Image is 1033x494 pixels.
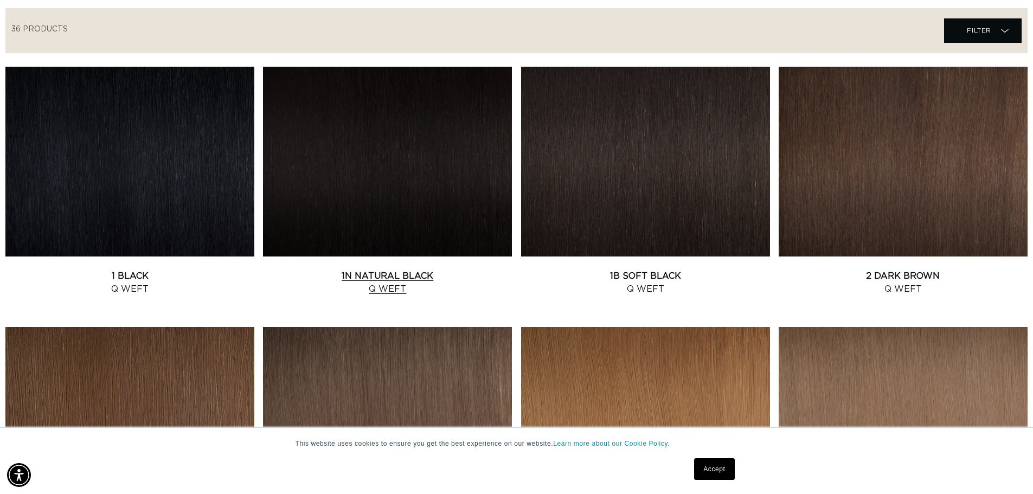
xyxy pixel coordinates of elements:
[7,463,31,487] div: Accessibility Menu
[967,20,991,41] span: Filter
[553,440,670,447] a: Learn more about our Cookie Policy.
[521,270,770,296] a: 1B Soft Black Q Weft
[779,270,1028,296] a: 2 Dark Brown Q Weft
[694,458,734,480] a: Accept
[5,270,254,296] a: 1 Black Q Weft
[11,25,68,33] span: 36 products
[296,439,738,448] p: This website uses cookies to ensure you get the best experience on our website.
[944,18,1022,43] summary: Filter
[263,270,512,296] a: 1N Natural Black Q Weft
